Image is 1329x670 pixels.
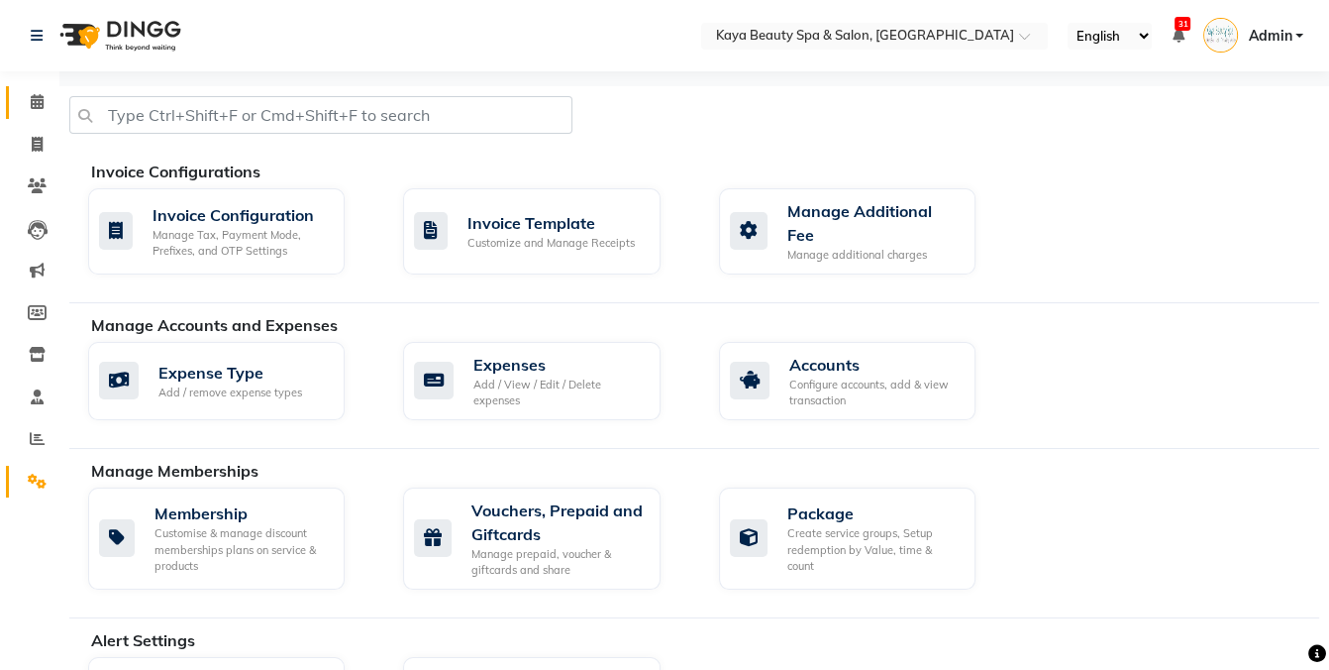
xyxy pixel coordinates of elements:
[403,188,688,275] a: Invoice TemplateCustomize and Manage Receipts
[158,361,302,385] div: Expense Type
[403,488,688,590] a: Vouchers, Prepaid and GiftcardsManage prepaid, voucher & giftcards and share
[88,488,373,590] a: MembershipCustomise & manage discount memberships plans on service & products
[719,488,1004,590] a: PackageCreate service groups, Setup redemption by Value, time & count
[719,342,1004,420] a: AccountsConfigure accounts, add & view transaction
[88,342,373,420] a: Expense TypeAdd / remove expense types
[51,8,186,63] img: logo
[153,227,329,260] div: Manage Tax, Payment Mode, Prefixes, and OTP Settings
[787,525,960,575] div: Create service groups, Setup redemption by Value, time & count
[719,188,1004,275] a: Manage Additional FeeManage additional charges
[471,499,644,546] div: Vouchers, Prepaid and Giftcards
[1203,18,1238,53] img: Admin
[154,502,329,525] div: Membership
[789,377,960,409] div: Configure accounts, add & view transaction
[473,353,644,377] div: Expenses
[471,546,644,579] div: Manage prepaid, voucher & giftcards and share
[787,247,960,264] div: Manage additional charges
[467,211,635,235] div: Invoice Template
[69,96,572,134] input: Type Ctrl+Shift+F or Cmd+Shift+F to search
[403,342,688,420] a: ExpensesAdd / View / Edit / Delete expenses
[88,188,373,275] a: Invoice ConfigurationManage Tax, Payment Mode, Prefixes, and OTP Settings
[158,385,302,401] div: Add / remove expense types
[1175,17,1190,31] span: 31
[467,235,635,252] div: Customize and Manage Receipts
[473,377,644,409] div: Add / View / Edit / Delete expenses
[154,525,329,575] div: Customise & manage discount memberships plans on service & products
[153,203,329,227] div: Invoice Configuration
[787,502,960,525] div: Package
[789,353,960,377] div: Accounts
[1172,27,1183,45] a: 31
[1248,26,1291,47] span: Admin
[787,199,960,247] div: Manage Additional Fee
